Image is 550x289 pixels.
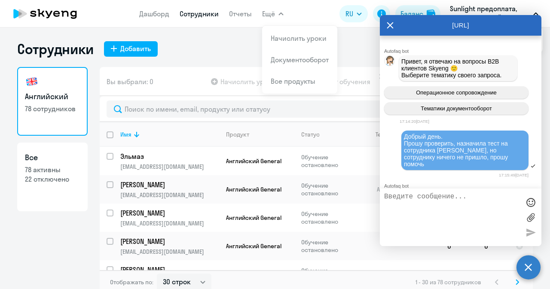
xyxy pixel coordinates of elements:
p: [EMAIL_ADDRESS][DOMAIN_NAME] [120,191,219,199]
div: Текущий уровень [376,131,425,138]
a: Все продукты [271,77,315,85]
td: 0 [477,260,509,289]
p: Обучение остановлено [301,153,360,169]
span: Тематики документооборот [421,105,492,112]
a: [PERSON_NAME] [120,265,219,274]
a: Отчеты [229,9,252,18]
p: [PERSON_NAME] [120,237,217,246]
a: Дашборд [139,9,169,18]
p: [PERSON_NAME] [120,265,217,274]
button: Sunlight предоплата, ООО "СОЛНЕЧНЫЙ СВЕТ" [446,3,543,24]
span: Привет, я отвечаю на вопросы B2B клиентов Skyeng 🙂 Выберите тематику своего запроса. [401,58,502,79]
input: Поиск по имени, email, продукту или статусу [107,100,526,118]
a: Начислить уроки [271,34,327,43]
td: 0 [440,260,477,289]
h3: Все [25,152,80,163]
span: Английский General [226,157,281,165]
p: 78 активны [25,165,80,174]
p: Обучение остановлено [301,238,360,254]
button: Ещё [262,5,284,22]
p: [EMAIL_ADDRESS][DOMAIN_NAME] [120,163,219,170]
div: Статус [301,131,320,138]
p: Sunlight предоплата, ООО "СОЛНЕЧНЫЙ СВЕТ" [450,3,530,24]
label: Лимит 10 файлов [524,211,537,224]
time: 17:14:20[DATE] [400,119,429,124]
button: Тематики документооборот [384,102,529,115]
img: balance [427,9,435,18]
div: Текущий уровень [367,131,440,138]
p: Обучение остановлено [301,210,360,225]
button: RU [339,5,368,22]
button: Операционное сопровождение [384,86,529,99]
span: RU [345,9,353,19]
p: 78 сотрудников [25,104,80,113]
p: Обучение остановлено [301,182,360,197]
img: bot avatar [385,56,395,68]
p: [EMAIL_ADDRESS][DOMAIN_NAME] [120,219,219,227]
span: A1 - Elementary [377,186,417,193]
a: Документооборот [271,55,329,64]
span: Английский General [226,186,281,193]
button: Балансbalance [395,5,440,22]
p: [PERSON_NAME] [120,180,217,189]
p: 22 отключено [25,174,80,184]
time: 17:15:49[DATE] [499,173,529,177]
span: Английский General [226,242,281,250]
div: Добавить [120,43,151,54]
img: english [25,75,39,88]
td: 0 [440,232,477,260]
span: 1 - 30 из 78 сотрудников [416,278,481,286]
div: Продукт [226,131,249,138]
a: Сотрудники [180,9,219,18]
a: [PERSON_NAME] [120,180,219,189]
span: Ещё [262,9,275,19]
span: Английский General [226,214,281,222]
p: Обучение остановлено [301,267,360,282]
h3: Английский [25,91,80,102]
span: Вы выбрали: 0 [107,76,153,87]
span: Операционное сопровождение [416,89,497,96]
a: Все78 активны22 отключено [17,143,88,211]
button: Добавить [104,41,158,57]
div: Баланс [400,9,423,19]
a: Эльмаз [120,152,219,161]
td: 0 [477,232,509,260]
p: Эльмаз [120,152,217,161]
p: [EMAIL_ADDRESS][DOMAIN_NAME] [120,248,219,256]
h1: Сотрудники [17,40,94,58]
div: Имя [120,131,219,138]
div: Autofaq bot [384,49,541,54]
span: Добрый день. Прошу проверить, назначила тест на сотрудника [PERSON_NAME], но сотруднику ничего не... [404,133,510,167]
div: Имя [120,131,131,138]
p: [PERSON_NAME] [120,208,217,218]
a: [PERSON_NAME] [120,237,219,246]
a: [PERSON_NAME] [120,208,219,218]
div: Autofaq bot [384,183,541,189]
span: Отображать по: [110,278,153,286]
a: Английский78 сотрудников [17,67,88,136]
